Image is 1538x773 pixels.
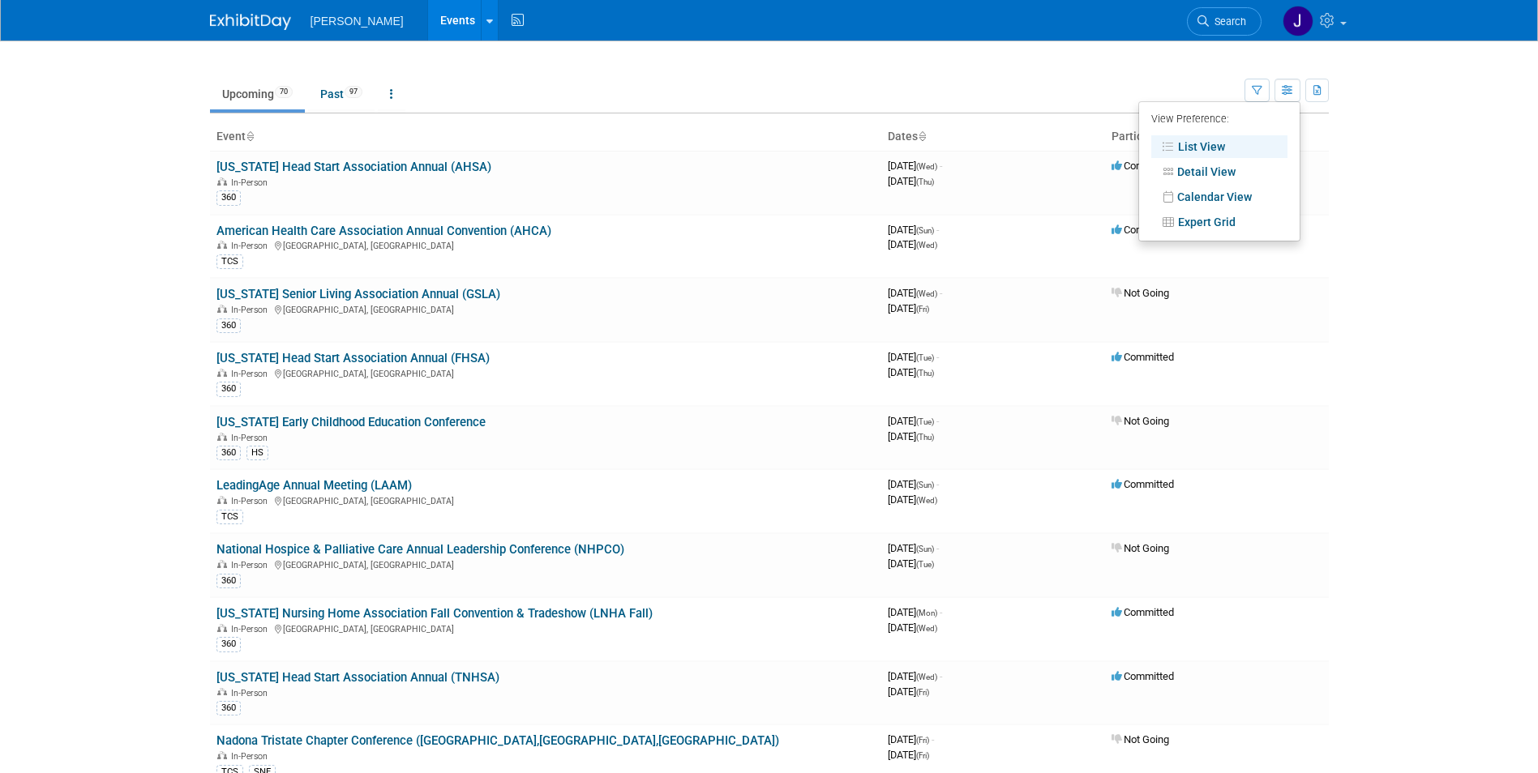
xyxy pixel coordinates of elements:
span: [DATE] [888,493,937,506]
span: In-Person [231,751,272,762]
span: In-Person [231,496,272,506]
span: (Wed) [916,162,937,171]
a: [US_STATE] Senior Living Association Annual (GSLA) [216,287,500,301]
img: Jaime Butler [1283,6,1313,36]
a: Calendar View [1151,186,1287,208]
span: (Fri) [916,688,929,697]
a: [US_STATE] Head Start Association Annual (TNHSA) [216,670,499,685]
span: In-Person [231,305,272,315]
a: Past97 [308,79,375,109]
span: [DATE] [888,606,942,618]
span: (Fri) [916,736,929,745]
a: National Hospice & Palliative Care Annual Leadership Conference (NHPCO) [216,542,624,557]
div: [GEOGRAPHIC_DATA], [GEOGRAPHIC_DATA] [216,366,875,379]
span: (Fri) [916,751,929,760]
div: 360 [216,446,241,460]
a: Sort by Event Name [246,130,254,143]
span: (Wed) [916,289,937,298]
span: (Tue) [916,353,934,362]
a: [US_STATE] Early Childhood Education Conference [216,415,486,429]
span: (Wed) [916,624,937,633]
span: [DATE] [888,542,939,554]
img: In-Person Event [217,751,227,759]
span: [DATE] [888,224,939,236]
span: In-Person [231,369,272,379]
div: [GEOGRAPHIC_DATA], [GEOGRAPHIC_DATA] [216,238,875,251]
span: In-Person [231,560,272,570]
span: (Thu) [916,369,934,378]
span: [DATE] [888,749,929,761]
a: Expert Grid [1151,211,1287,233]
div: TCS [216,254,243,269]
span: [DATE] [888,160,942,172]
img: In-Person Event [217,305,227,313]
img: In-Person Event [217,496,227,504]
span: (Thu) [916,433,934,442]
div: 360 [216,637,241,651]
span: Committed [1112,160,1174,172]
span: (Wed) [916,496,937,505]
span: [DATE] [888,557,934,570]
a: Sort by Start Date [918,130,926,143]
span: 97 [345,86,362,98]
a: Upcoming70 [210,79,305,109]
span: [DATE] [888,351,939,363]
span: [DATE] [888,175,934,187]
img: In-Person Event [217,688,227,696]
span: [DATE] [888,302,929,314]
a: Search [1187,7,1262,36]
div: 360 [216,701,241,715]
span: Not Going [1112,733,1169,745]
img: In-Person Event [217,241,227,249]
span: Not Going [1112,287,1169,299]
span: Committed [1112,224,1174,236]
th: Event [210,123,881,151]
div: 360 [216,190,241,205]
span: 70 [275,86,293,98]
span: [DATE] [888,733,934,745]
span: (Wed) [916,673,937,681]
div: TCS [216,510,243,524]
span: Committed [1112,670,1174,682]
a: [US_STATE] Nursing Home Association Fall Convention & Tradeshow (LNHA Fall) [216,606,653,621]
span: - [940,670,942,682]
img: In-Person Event [217,177,227,186]
span: (Tue) [916,417,934,426]
img: In-Person Event [217,433,227,441]
span: - [936,351,939,363]
a: List View [1151,135,1287,158]
span: - [936,478,939,490]
div: [GEOGRAPHIC_DATA], [GEOGRAPHIC_DATA] [216,557,875,570]
span: [DATE] [888,685,929,698]
span: (Sun) [916,480,934,489]
span: (Sun) [916,545,934,553]
div: View Preference: [1151,108,1287,133]
span: Not Going [1112,415,1169,427]
span: (Sun) [916,226,934,235]
div: [GEOGRAPHIC_DATA], [GEOGRAPHIC_DATA] [216,302,875,315]
span: [DATE] [888,287,942,299]
span: In-Person [231,624,272,634]
span: Committed [1112,351,1174,363]
span: In-Person [231,433,272,443]
span: (Mon) [916,609,937,617]
span: - [936,415,939,427]
span: (Thu) [916,177,934,186]
img: ExhibitDay [210,14,291,30]
div: 360 [216,382,241,396]
div: 360 [216,318,241,333]
span: - [936,224,939,236]
span: [DATE] [888,415,939,427]
img: In-Person Event [217,369,227,377]
span: [DATE] [888,430,934,442]
span: [PERSON_NAME] [311,15,404,28]
span: (Fri) [916,305,929,314]
span: - [940,606,942,618]
span: - [940,160,942,172]
span: In-Person [231,241,272,251]
span: (Tue) [916,560,934,569]
a: Detail View [1151,160,1287,183]
span: [DATE] [888,478,939,490]
a: [US_STATE] Head Start Association Annual (AHSA) [216,160,491,174]
img: In-Person Event [217,560,227,568]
